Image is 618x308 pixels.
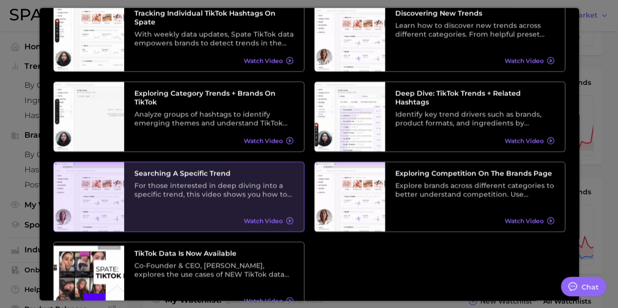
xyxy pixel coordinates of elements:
[244,297,283,305] span: Watch Video
[395,89,554,106] h3: Deep Dive: TikTok Trends + Related Hashtags
[134,30,294,47] div: With weekly data updates, Spate TikTok data empowers brands to detect trends in the earliest stag...
[134,249,294,258] h3: TikTok data is now available
[395,21,554,39] div: Learn how to discover new trends across different categories. From helpful preset filters to diff...
[134,261,294,279] div: Co-Founder & CEO, [PERSON_NAME], explores the use cases of NEW TikTok data and its relationship w...
[395,9,554,18] h3: Discovering New Trends
[244,217,283,225] span: Watch Video
[395,181,554,199] div: Explore brands across different categories to better understand competition. Use different preset...
[53,162,304,232] a: Searching A Specific TrendFor those interested in deep diving into a specific trend, this video s...
[53,82,304,152] a: Exploring Category Trends + Brands on TikTokAnalyze groups of hashtags to identify emerging theme...
[134,181,294,199] div: For those interested in deep diving into a specific trend, this video shows you how to search tre...
[134,89,294,106] h3: Exploring Category Trends + Brands on TikTok
[134,169,294,178] h3: Searching A Specific Trend
[134,110,294,127] div: Analyze groups of hashtags to identify emerging themes and understand TikTok trends at a higher l...
[244,137,283,144] span: Watch Video
[314,1,565,72] a: Discovering New TrendsLearn how to discover new trends across different categories. From helpful ...
[53,1,304,72] a: Tracking Individual TikTok Hashtags on SpateWith weekly data updates, Spate TikTok data empowers ...
[314,162,565,232] a: Exploring Competition on the Brands PageExplore brands across different categories to better unde...
[134,9,294,26] h3: Tracking Individual TikTok Hashtags on Spate
[314,82,565,152] a: Deep Dive: TikTok Trends + Related HashtagsIdentify key trend drivers such as brands, product for...
[395,169,554,178] h3: Exploring Competition on the Brands Page
[395,110,554,127] div: Identify key trend drivers such as brands, product formats, and ingredients by leveraging a categ...
[244,57,283,64] span: Watch Video
[505,57,544,64] span: Watch Video
[505,217,544,225] span: Watch Video
[505,137,544,144] span: Watch Video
